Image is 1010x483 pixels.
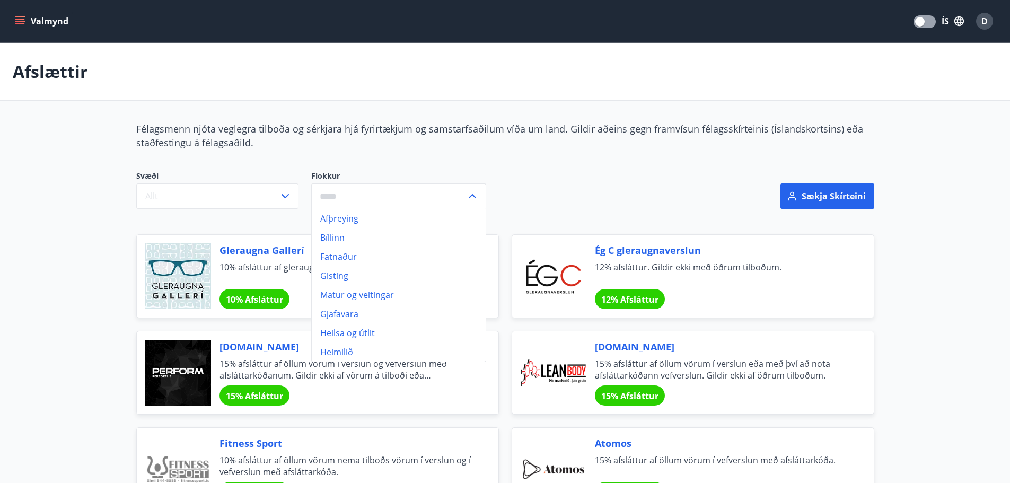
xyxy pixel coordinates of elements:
li: Fatnaður [312,247,486,266]
span: 10% afsláttur af öllum vörum nema tilboðs vörum í verslun og í vefverslun með afsláttarkóða. [219,454,473,478]
span: 15% afsláttur af öllum vörum í verslun eða með því að nota afsláttarkóðann vefverslun. Gildir ekk... [595,358,848,381]
button: Sækja skírteini [780,183,874,209]
span: 15% afsláttur af öllum vörum í verslun og vefverslun með afsláttarkóðanum. Gildir ekki af vörum á... [219,358,473,381]
button: menu [13,12,73,31]
span: 10% afsláttur af gleraugum. [219,261,473,285]
span: 15% afsláttur af öllum vörum í vefverslun með afsláttarkóða. [595,454,848,478]
span: [DOMAIN_NAME] [219,340,473,354]
li: Matur og veitingar [312,285,486,304]
span: 15% Afsláttur [601,390,658,402]
span: Ég C gleraugnaverslun [595,243,848,257]
label: Flokkur [311,171,486,181]
span: Translations Mode [915,17,925,27]
span: 12% afsláttur. Gildir ekki með öðrum tilboðum. [595,261,848,285]
span: D [981,15,988,27]
span: Fitness Sport [219,436,473,450]
li: Heimilið [312,343,486,362]
li: Heilsa og útlit [312,323,486,343]
span: Atomos [595,436,848,450]
li: Afþreying [312,209,486,228]
span: Svæði [136,171,298,183]
p: Afslættir [13,60,88,83]
li: Bíllinn [312,228,486,247]
li: Gjafavara [312,304,486,323]
span: Gleraugna Gallerí [219,243,473,257]
button: D [972,8,997,34]
li: Gisting [312,266,486,285]
span: [DOMAIN_NAME] [595,340,848,354]
span: 15% Afsláttur [226,390,283,402]
button: Allt [136,183,298,209]
button: ÍS [936,12,970,31]
span: Allt [145,190,158,202]
span: 10% Afsláttur [226,294,283,305]
span: Félagsmenn njóta veglegra tilboða og sérkjara hjá fyrirtækjum og samstarfsaðilum víða um land. Gi... [136,122,863,149]
span: 12% Afsláttur [601,294,658,305]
